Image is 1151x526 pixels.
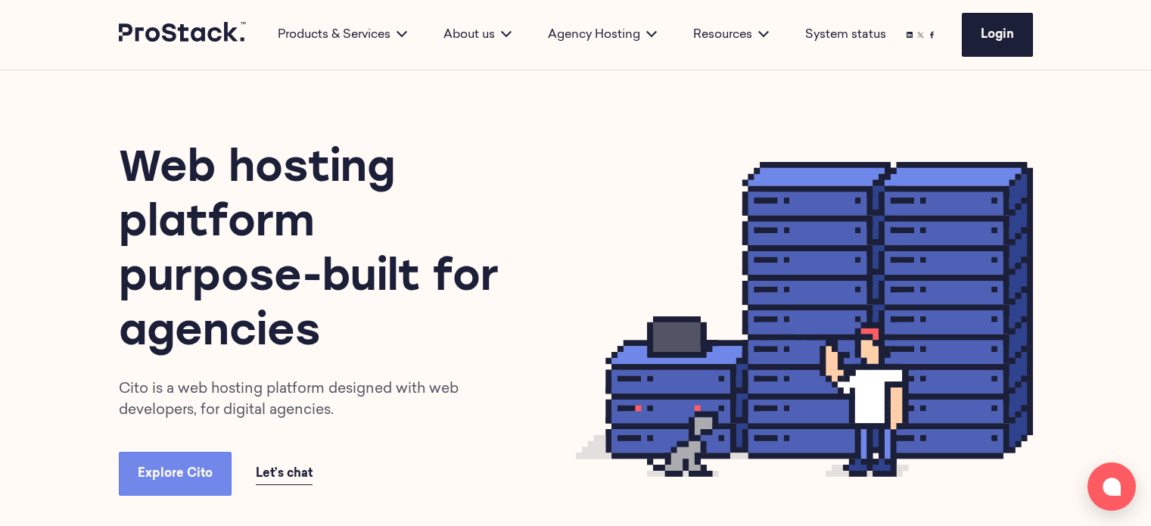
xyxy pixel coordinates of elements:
div: About us [425,26,530,44]
span: Let’s chat [256,468,313,480]
div: Products & Services [260,26,425,44]
h1: Web hosting platform purpose-built for agencies [119,143,521,361]
div: Agency Hosting [530,26,675,44]
a: Let’s chat [256,463,313,485]
span: Login [981,29,1014,41]
a: System status [805,26,886,44]
span: Explore Cito [138,468,213,480]
a: Prostack logo [119,22,247,48]
a: Login [962,13,1033,57]
p: Cito is a web hosting platform designed with web developers, for digital agencies. [119,379,481,422]
div: Resources [675,26,787,44]
a: Explore Cito [119,452,232,496]
button: Open chat window [1087,462,1136,511]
